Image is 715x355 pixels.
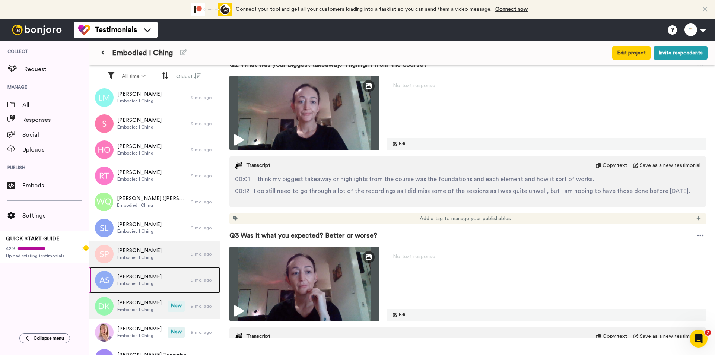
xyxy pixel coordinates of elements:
img: bj-logo-header-white.svg [9,25,65,35]
span: Embodied I Ching [117,176,162,182]
span: Settings [22,211,89,220]
a: [PERSON_NAME]Embodied I Ching9 mo. ago [89,241,220,267]
span: No text response [393,83,435,88]
span: 00:01 [235,175,250,184]
a: [PERSON_NAME]Embodied I Ching9 mo. ago [89,137,220,163]
span: Embodied I Ching [112,48,173,58]
div: 9 mo. ago [191,199,217,205]
span: Q3 Was it what you expected? Better or worse? [229,230,377,241]
span: Transcript [246,333,270,340]
a: [PERSON_NAME]Embodied I Ching9 mo. ago [89,267,220,293]
span: Embodied I Ching [117,228,162,234]
img: transcript.svg [235,333,242,340]
span: [PERSON_NAME] [117,221,162,228]
div: 9 mo. ago [191,225,217,231]
span: I think my biggest takeaway or highlights from the course was the foundations and each element an... [254,175,594,184]
img: dk.png [95,297,114,316]
span: [PERSON_NAME] [117,273,162,280]
img: transcript.svg [235,162,242,169]
span: Embodied I Ching [117,98,162,104]
span: Copy text [603,333,627,340]
img: lm.png [95,88,114,107]
a: [PERSON_NAME]Embodied I Ching9 mo. ago [89,85,220,111]
a: [PERSON_NAME] ([PERSON_NAME])Embodied I Ching9 mo. ago [89,189,220,215]
a: [PERSON_NAME]Embodied I Ching9 mo. ago [89,215,220,241]
span: [PERSON_NAME] [117,143,162,150]
span: New [168,327,185,338]
iframe: Intercom live chat [690,330,708,348]
span: I do still need to go through a lot of the recordings as I did miss some of the sessions as I was... [254,187,690,196]
span: Save as a new testimonial [640,333,700,340]
img: b25e5450-ff63-4faa-9b8f-4b30b21b61f4.png [95,323,114,342]
div: Tooltip anchor [83,245,89,251]
div: 9 mo. ago [191,303,217,309]
span: Embodied I Ching [117,307,162,313]
span: Connect your tool and get all your customers loading into a tasklist so you can send them a video... [236,7,492,12]
img: 7603f2aa-0672-4fbe-b093-66cc1246481a-thumbnail_full-1731314343.jpg [229,76,379,150]
img: tm-color.svg [78,24,90,36]
span: [PERSON_NAME] [117,247,162,254]
span: No text response [393,254,435,259]
img: sp.png [95,245,114,263]
span: All [22,101,89,110]
span: [PERSON_NAME] [117,299,162,307]
span: 42% [6,245,16,251]
button: Edit project [612,46,651,60]
span: [PERSON_NAME] [117,91,162,98]
span: [PERSON_NAME] [117,117,162,124]
span: Edit [399,141,407,147]
div: 9 mo. ago [191,251,217,257]
div: 9 mo. ago [191,277,217,283]
span: Embeds [22,181,89,190]
div: 9 mo. ago [191,173,217,179]
span: Embodied I Ching [117,333,162,339]
button: Invite respondents [654,46,708,60]
span: 00:12 [235,187,250,196]
span: Edit [399,312,407,318]
img: ho.png [95,140,114,159]
span: QUICK START GUIDE [6,236,60,241]
span: Save as a new testimonial [640,162,700,169]
img: rt.png [95,167,114,185]
a: Connect now [495,7,528,12]
span: Uploads [22,145,89,154]
a: [PERSON_NAME]Embodied I Ching9 mo. ago [89,111,220,137]
span: Responses [22,115,89,124]
span: 7 [705,330,711,336]
a: [PERSON_NAME]Embodied I Ching9 mo. ago [89,163,220,189]
img: wq.png [95,193,113,211]
span: Social [22,130,89,139]
span: Request [24,65,89,74]
span: Testimonials [95,25,137,35]
span: [PERSON_NAME] [117,325,162,333]
span: [PERSON_NAME] ([PERSON_NAME]) [117,195,187,202]
span: Embodied I Ching [117,202,187,208]
div: 9 mo. ago [191,329,217,335]
button: All time [117,70,150,83]
div: animation [191,3,232,16]
span: Add a tag to manage your publishables [420,215,511,222]
span: Copy text [603,162,627,169]
button: Collapse menu [19,333,70,343]
button: Oldest [172,69,205,83]
span: Upload existing testimonials [6,253,83,259]
span: Collapse menu [34,335,64,341]
span: Embodied I Ching [117,150,162,156]
div: 9 mo. ago [191,147,217,153]
span: Transcript [246,162,270,169]
span: Embodied I Ching [117,254,162,260]
div: 9 mo. ago [191,95,217,101]
span: Embodied I Ching [117,280,162,286]
span: New [168,301,185,312]
img: s.png [95,114,114,133]
a: [PERSON_NAME]Embodied I ChingNew9 mo. ago [89,319,220,345]
img: sl.png [95,219,114,237]
div: 9 mo. ago [191,121,217,127]
span: Embodied I Ching [117,124,162,130]
span: [PERSON_NAME] [117,169,162,176]
img: as.png [95,271,114,289]
a: [PERSON_NAME]Embodied I ChingNew9 mo. ago [89,293,220,319]
img: c9f700ef-d15f-43e7-b27d-6be468617333-thumbnail_full-1731314532.jpg [229,247,379,321]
